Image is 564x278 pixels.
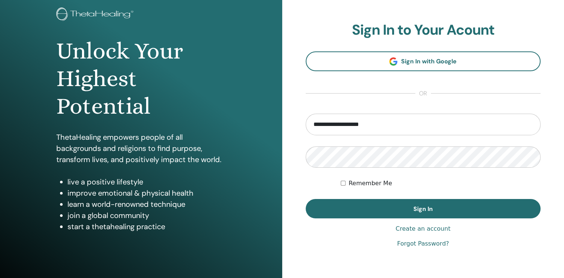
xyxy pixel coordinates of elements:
button: Sign In [306,199,541,218]
a: Sign In with Google [306,51,541,71]
li: improve emotional & physical health [67,187,226,199]
a: Forgot Password? [397,239,449,248]
a: Create an account [396,224,450,233]
span: Sign In with Google [401,57,457,65]
li: live a positive lifestyle [67,176,226,187]
span: or [415,89,431,98]
label: Remember Me [349,179,392,188]
h1: Unlock Your Highest Potential [56,37,226,120]
li: join a global community [67,210,226,221]
li: learn a world-renowned technique [67,199,226,210]
p: ThetaHealing empowers people of all backgrounds and religions to find purpose, transform lives, a... [56,132,226,165]
span: Sign In [413,205,433,213]
li: start a thetahealing practice [67,221,226,232]
h2: Sign In to Your Acount [306,22,541,39]
div: Keep me authenticated indefinitely or until I manually logout [341,179,541,188]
